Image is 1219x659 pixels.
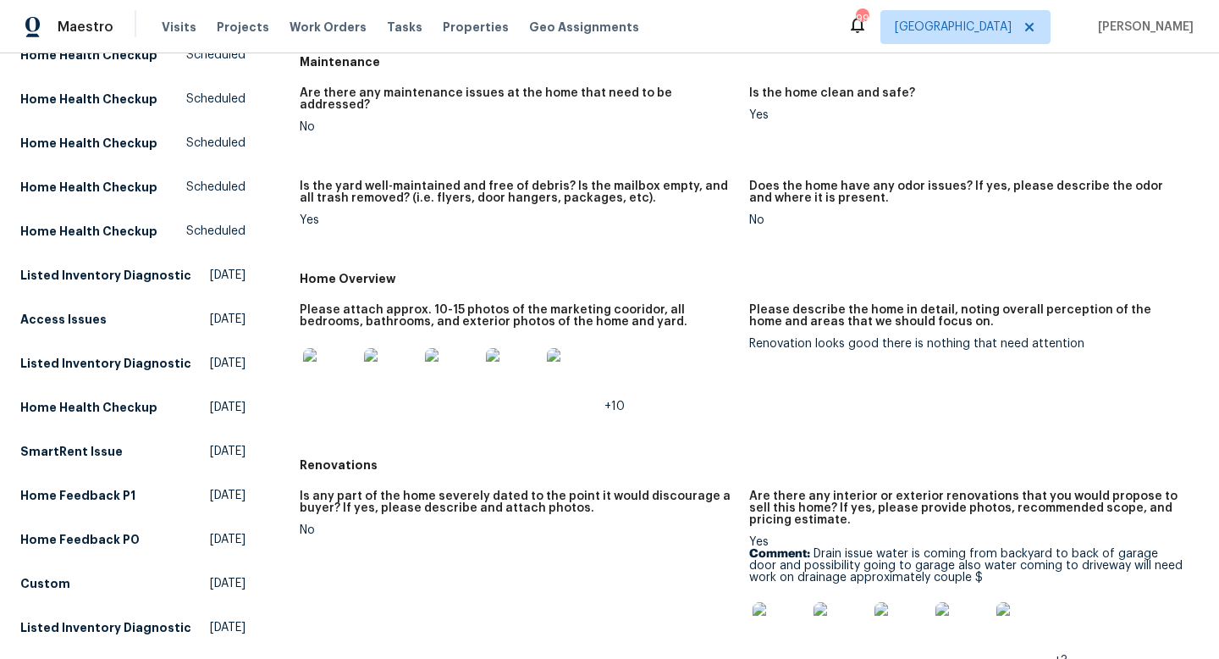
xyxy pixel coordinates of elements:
div: No [300,524,736,536]
h5: Please attach approx. 10-15 photos of the marketing cooridor, all bedrooms, bathrooms, and exteri... [300,304,736,328]
span: Scheduled [186,223,245,240]
a: Home Feedback P0[DATE] [20,524,245,555]
a: Access Issues[DATE] [20,304,245,335]
a: Home Health CheckupScheduled [20,40,245,70]
h5: Please describe the home in detail, noting overall perception of the home and areas that we shoul... [749,304,1185,328]
div: Renovation looks good there is nothing that need attention [749,338,1185,350]
h5: Listed Inventory Diagnostic [20,355,191,372]
h5: Home Overview [300,270,1199,287]
a: Home Health CheckupScheduled [20,216,245,246]
span: [DATE] [210,267,245,284]
span: Maestro [58,19,113,36]
h5: Access Issues [20,311,107,328]
span: [DATE] [210,355,245,372]
p: Drain issue water is coming from backyard to back of garage door and possibility going to garage ... [749,548,1185,584]
h5: Home Health Checkup [20,179,157,196]
span: [DATE] [210,399,245,416]
h5: Is the yard well-maintained and free of debris? Is the mailbox empty, and all trash removed? (i.e... [300,180,736,204]
h5: Custom [20,575,70,592]
h5: Home Health Checkup [20,91,157,108]
h5: Home Health Checkup [20,223,157,240]
h5: Maintenance [300,53,1199,70]
div: No [749,214,1185,226]
span: +10 [604,401,625,413]
h5: Listed Inventory Diagnostic [20,267,191,284]
span: [DATE] [210,311,245,328]
span: [DATE] [210,531,245,548]
span: Visits [162,19,196,36]
a: Home Health CheckupScheduled [20,128,245,158]
span: [DATE] [210,443,245,460]
h5: Is the home clean and safe? [749,87,915,99]
h5: Are there any interior or exterior renovations that you would propose to sell this home? If yes, ... [749,490,1185,526]
span: Work Orders [290,19,367,36]
div: 99 [856,10,868,27]
h5: Listed Inventory Diagnostic [20,619,191,636]
span: Geo Assignments [529,19,639,36]
a: Listed Inventory Diagnostic[DATE] [20,260,245,291]
a: Home Health Checkup[DATE] [20,392,245,423]
div: Yes [300,214,736,226]
div: Yes [749,109,1185,121]
span: Scheduled [186,179,245,196]
b: Comment: [749,548,810,560]
span: [DATE] [210,487,245,504]
a: Home Health CheckupScheduled [20,172,245,202]
a: Home Health CheckupScheduled [20,84,245,114]
span: Scheduled [186,47,245,64]
h5: Renovations [300,457,1199,473]
h5: Are there any maintenance issues at the home that need to be addressed? [300,87,736,111]
a: Home Feedback P1[DATE] [20,480,245,511]
h5: Home Feedback P0 [20,531,140,548]
a: Listed Inventory Diagnostic[DATE] [20,612,245,643]
span: [GEOGRAPHIC_DATA] [895,19,1012,36]
a: SmartRent Issue[DATE] [20,436,245,467]
span: [PERSON_NAME] [1091,19,1194,36]
h5: SmartRent Issue [20,443,123,460]
h5: Home Health Checkup [20,135,157,152]
a: Listed Inventory Diagnostic[DATE] [20,348,245,379]
h5: Home Health Checkup [20,47,157,64]
h5: Home Feedback P1 [20,487,135,504]
a: Custom[DATE] [20,568,245,599]
span: [DATE] [210,619,245,636]
span: [DATE] [210,575,245,592]
span: Scheduled [186,135,245,152]
div: No [300,121,736,133]
span: Scheduled [186,91,245,108]
span: Properties [443,19,509,36]
h5: Does the home have any odor issues? If yes, please describe the odor and where it is present. [749,180,1185,204]
span: Projects [217,19,269,36]
span: Tasks [387,21,422,33]
h5: Is any part of the home severely dated to the point it would discourage a buyer? If yes, please d... [300,490,736,514]
h5: Home Health Checkup [20,399,157,416]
